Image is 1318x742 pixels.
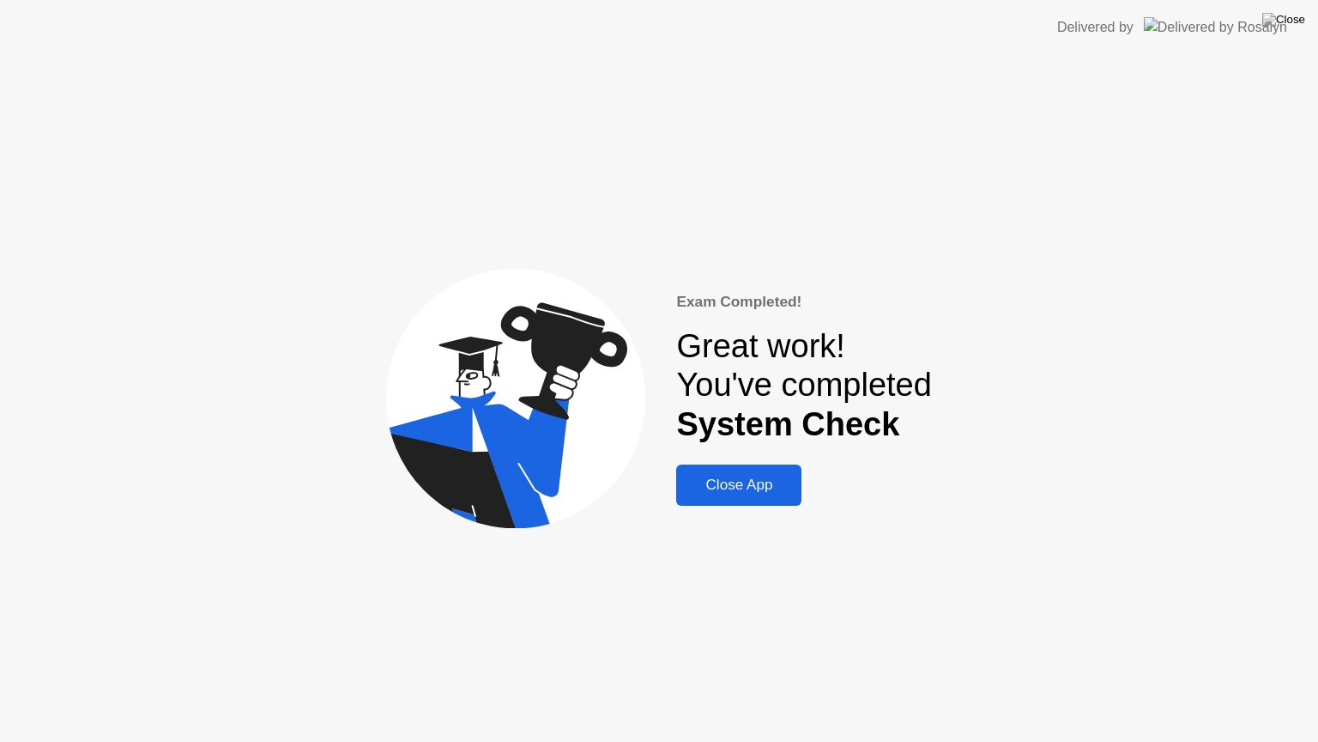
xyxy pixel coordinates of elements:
[676,327,931,445] div: Great work! You've completed
[1262,13,1305,27] img: Close
[676,465,801,506] button: Close App
[1057,17,1134,38] div: Delivered by
[681,477,796,494] div: Close App
[1144,17,1287,37] img: Delivered by Rosalyn
[676,406,899,442] b: System Check
[676,291,931,313] div: Exam Completed!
